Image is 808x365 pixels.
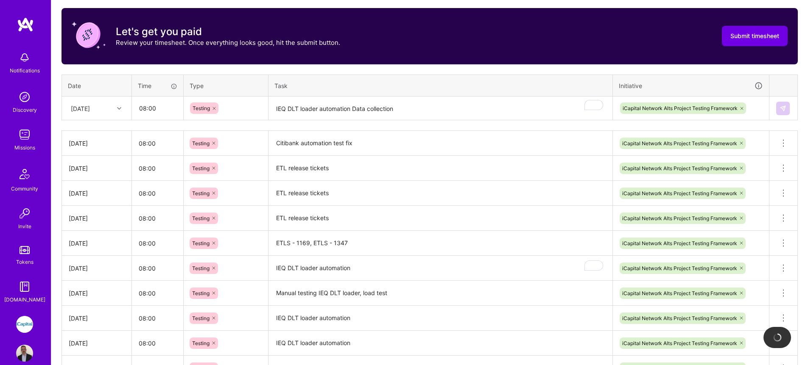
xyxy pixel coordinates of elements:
[14,316,35,333] a: iCapital: Building an Alternative Investment Marketplace
[622,340,737,346] span: iCapital Network Alts Project Testing Framework
[116,25,340,38] h3: Let's get you paid
[16,205,33,222] img: Invite
[622,165,737,171] span: iCapital Network Alts Project Testing Framework
[69,314,125,323] div: [DATE]
[132,332,183,354] input: HH:MM
[192,315,210,321] span: Testing
[16,88,33,105] img: discovery
[780,105,786,112] img: Submit
[772,332,783,343] img: loading
[117,106,121,111] i: icon Chevron
[269,132,612,155] textarea: Citibank automation test fix
[132,232,183,254] input: HH:MM
[269,232,612,255] textarea: ETLS - 1169, ETLS - 1347
[269,207,612,230] textarea: ETL release tickets
[16,278,33,295] img: guide book
[269,182,612,205] textarea: ETL release tickets
[192,265,210,271] span: Testing
[18,222,31,231] div: Invite
[69,239,125,248] div: [DATE]
[16,257,34,266] div: Tokens
[269,307,612,330] textarea: IEQ DLT loader automation
[269,157,612,180] textarea: ETL release tickets
[622,315,737,321] span: iCapital Network Alts Project Testing Framework
[14,143,35,152] div: Missions
[69,189,125,198] div: [DATE]
[17,17,34,32] img: logo
[69,164,125,173] div: [DATE]
[20,246,30,254] img: tokens
[69,264,125,273] div: [DATE]
[269,282,612,305] textarea: Manual testing IEQ DLT loader, load test
[622,265,737,271] span: iCapital Network Alts Project Testing Framework
[16,126,33,143] img: teamwork
[622,190,737,196] span: iCapital Network Alts Project Testing Framework
[138,81,177,90] div: Time
[622,140,737,147] span: iCapital Network Alts Project Testing Framework
[622,290,737,296] span: iCapital Network Alts Project Testing Framework
[192,190,210,196] span: Testing
[16,49,33,66] img: bell
[72,18,106,52] img: coin
[132,307,183,329] input: HH:MM
[193,105,210,111] span: Testing
[622,215,737,221] span: iCapital Network Alts Project Testing Framework
[16,316,33,333] img: iCapital: Building an Alternative Investment Marketplace
[269,257,612,280] textarea: To enrich screen reader interactions, please activate Accessibility in Grammarly extension settings
[116,38,340,47] p: Review your timesheet. Once everything looks good, hit the submit button.
[192,240,210,246] span: Testing
[69,339,125,348] div: [DATE]
[722,26,788,46] button: Submit timesheet
[132,282,183,304] input: HH:MM
[192,165,210,171] span: Testing
[69,214,125,223] div: [DATE]
[10,66,40,75] div: Notifications
[132,257,183,279] input: HH:MM
[619,81,763,91] div: Initiative
[730,32,779,40] span: Submit timesheet
[192,215,210,221] span: Testing
[13,105,37,114] div: Discovery
[268,75,613,97] th: Task
[11,184,38,193] div: Community
[14,345,35,362] a: User Avatar
[192,340,210,346] span: Testing
[14,164,35,184] img: Community
[132,182,183,205] input: HH:MM
[69,139,125,148] div: [DATE]
[622,240,737,246] span: iCapital Network Alts Project Testing Framework
[4,295,45,304] div: [DOMAIN_NAME]
[776,102,791,115] div: null
[69,289,125,298] div: [DATE]
[192,140,210,147] span: Testing
[71,104,90,113] div: [DATE]
[269,332,612,355] textarea: IEQ DLT loader automation
[184,75,268,97] th: Type
[62,75,132,97] th: Date
[192,290,210,296] span: Testing
[132,157,183,180] input: HH:MM
[623,105,738,111] span: iCapital Network Alts Project Testing Framework
[132,132,183,155] input: HH:MM
[269,97,612,120] textarea: To enrich screen reader interactions, please activate Accessibility in Grammarly extension settings
[132,207,183,230] input: HH:MM
[132,97,183,119] input: HH:MM
[16,345,33,362] img: User Avatar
